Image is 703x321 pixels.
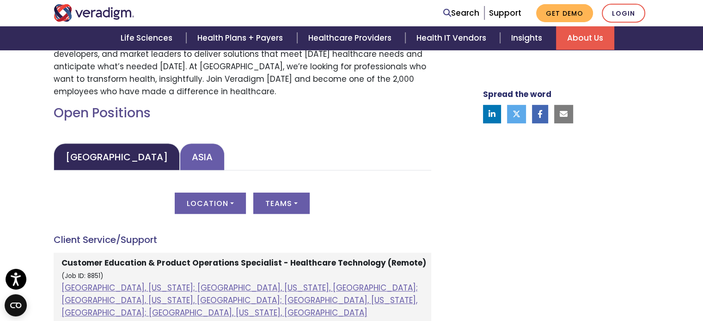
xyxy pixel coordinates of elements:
[186,26,297,50] a: Health Plans + Payers
[253,193,310,214] button: Teams
[5,294,27,316] button: Open CMP widget
[405,26,500,50] a: Health IT Vendors
[483,89,551,100] strong: Spread the word
[61,272,104,280] small: (Job ID: 8851)
[61,282,418,318] a: [GEOGRAPHIC_DATA], [US_STATE]; [GEOGRAPHIC_DATA], [US_STATE], [GEOGRAPHIC_DATA]; [GEOGRAPHIC_DATA...
[443,7,479,19] a: Search
[180,143,225,170] a: Asia
[54,143,180,170] a: [GEOGRAPHIC_DATA]
[500,26,556,50] a: Insights
[54,105,431,121] h2: Open Positions
[54,234,431,245] h4: Client Service/Support
[536,4,593,22] a: Get Demo
[110,26,186,50] a: Life Sciences
[54,4,134,22] img: Veradigm logo
[61,257,426,268] strong: Customer Education & Product Operations Specialist - Healthcare Technology (Remote)
[297,26,405,50] a: Healthcare Providers
[54,35,431,98] p: Join a passionate team of dedicated associates who work side-by-side with caregivers, developers,...
[175,193,246,214] button: Location
[602,4,645,23] a: Login
[556,26,614,50] a: About Us
[489,7,521,18] a: Support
